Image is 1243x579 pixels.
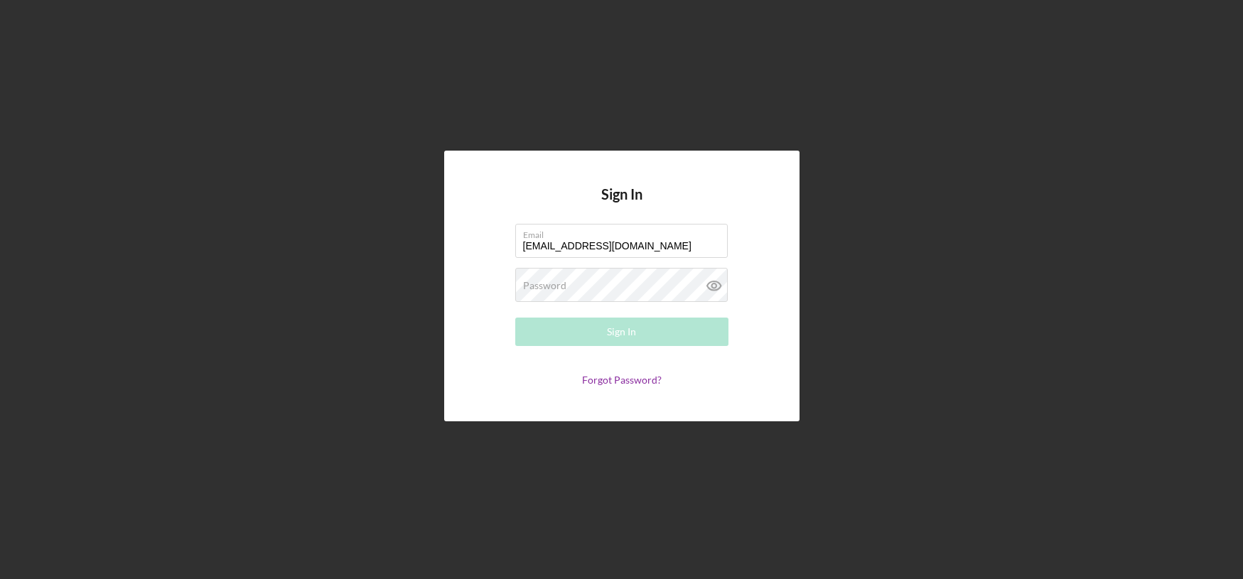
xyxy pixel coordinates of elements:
button: Sign In [515,318,728,346]
a: Forgot Password? [582,374,662,386]
h4: Sign In [601,186,642,224]
label: Password [523,280,566,291]
label: Email [523,224,728,240]
div: Sign In [607,318,636,346]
